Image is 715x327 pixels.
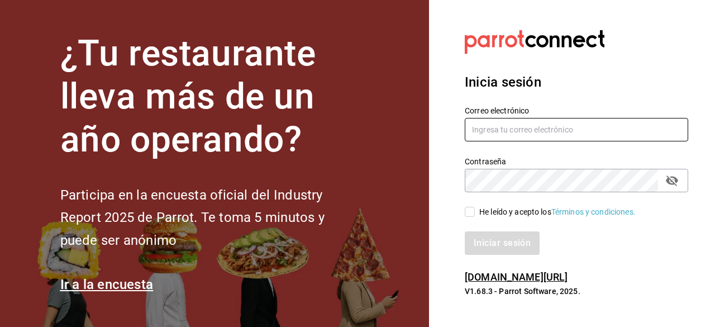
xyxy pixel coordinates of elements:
a: Términos y condiciones. [551,207,636,216]
a: Ir a la encuesta [60,277,154,292]
label: Contraseña [465,158,688,165]
button: passwordField [662,171,681,190]
p: V1.68.3 - Parrot Software, 2025. [465,286,688,297]
div: He leído y acepto los [479,206,636,218]
h1: ¿Tu restaurante lleva más de un año operando? [60,32,362,161]
input: Ingresa tu correo electrónico [465,118,688,141]
a: [DOMAIN_NAME][URL] [465,271,568,283]
label: Correo electrónico [465,107,688,115]
h2: Participa en la encuesta oficial del Industry Report 2025 de Parrot. Te toma 5 minutos y puede se... [60,184,362,252]
h3: Inicia sesión [465,72,688,92]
